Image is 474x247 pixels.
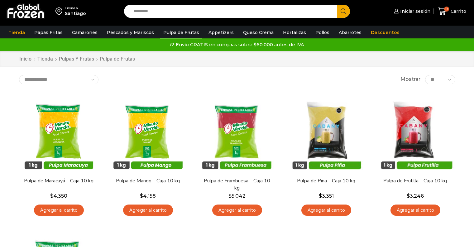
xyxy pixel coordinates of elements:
[390,205,440,216] a: Agregar al carrito: “Pulpa de Frutilla - Caja 10 kg”
[319,193,334,199] bdi: 3.351
[336,27,365,38] a: Abarrotes
[69,27,101,38] a: Camarones
[65,6,86,10] div: Enviar a
[400,76,420,83] span: Mostrar
[280,27,309,38] a: Hortalizas
[368,27,403,38] a: Descuentos
[160,27,202,38] a: Pulpa de Frutas
[112,177,184,185] a: Pulpa de Mango – Caja 10 kg
[123,205,173,216] a: Agregar al carrito: “Pulpa de Mango - Caja 10 kg”
[201,177,273,192] a: Pulpa de Frambuesa – Caja 10 kg
[205,27,237,38] a: Appetizers
[301,205,351,216] a: Agregar al carrito: “Pulpa de Piña - Caja 10 kg”
[31,27,66,38] a: Papas Fritas
[19,75,98,84] select: Pedido de la tienda
[19,56,32,63] a: Inicio
[37,56,53,63] a: Tienda
[379,177,451,185] a: Pulpa de Frutilla – Caja 10 kg
[228,193,232,199] span: $
[228,193,246,199] bdi: 5.042
[312,27,333,38] a: Pollos
[59,56,94,63] a: Pulpas y Frutas
[392,5,430,17] a: Iniciar sesión
[449,8,466,14] span: Carrito
[140,193,143,199] span: $
[5,27,28,38] a: Tienda
[140,193,156,199] bdi: 4.158
[407,193,424,199] bdi: 3.246
[437,4,468,19] a: 0 Carrito
[65,10,86,17] div: Santiago
[319,193,322,199] span: $
[444,7,449,12] span: 0
[23,177,94,185] a: Pulpa de Maracuyá – Caja 10 kg
[19,56,135,63] nav: Breadcrumb
[55,6,65,17] img: address-field-icon.svg
[104,27,157,38] a: Pescados y Mariscos
[290,177,362,185] a: Pulpa de Piña – Caja 10 kg
[399,8,430,14] span: Iniciar sesión
[100,56,135,62] h1: Pulpa de Frutas
[34,205,84,216] a: Agregar al carrito: “Pulpa de Maracuyá - Caja 10 kg”
[50,193,67,199] bdi: 4.350
[212,205,262,216] a: Agregar al carrito: “Pulpa de Frambuesa - Caja 10 kg”
[337,5,350,18] button: Search button
[407,193,410,199] span: $
[240,27,277,38] a: Queso Crema
[50,193,53,199] span: $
